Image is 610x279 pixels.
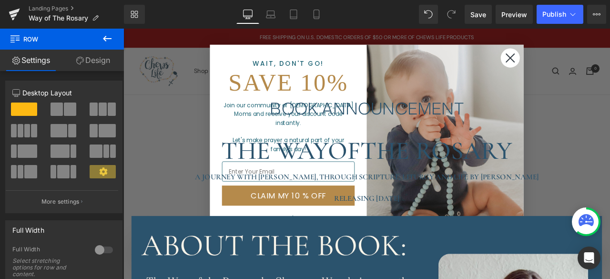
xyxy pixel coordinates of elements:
[501,10,527,20] span: Preview
[250,196,327,207] strong: RELEASING [DATE]
[29,14,88,22] span: Way of The Rosary
[236,5,259,24] a: Desktop
[259,5,282,24] a: Laptop
[542,10,566,18] span: Publish
[12,221,44,234] div: Full Width
[305,5,328,24] a: Mobile
[6,190,118,213] button: More settings
[282,5,305,24] a: Tablet
[124,48,266,80] span: SAVE 10%
[496,5,533,24] a: Preview
[5,3,33,32] button: Open gorgias live chat
[153,36,238,47] span: WAIT, DON'T GO!
[281,127,461,163] span: THE ROSARY
[442,5,461,24] button: Redo
[62,50,124,71] a: Design
[12,246,85,256] div: Full Width
[587,5,606,24] button: More
[41,197,80,206] p: More settings
[419,5,438,24] button: Undo
[85,170,492,181] strong: A JOURNEY WITH [PERSON_NAME], THROUGH SCRIPTURE, LITURGY AND LIFE BY [PERSON_NAME]
[12,88,115,98] p: Desktop Layout
[10,29,105,50] span: Row
[447,23,470,47] button: Close dialog
[124,5,145,24] a: New Library
[29,5,124,12] a: Landing Pages
[578,247,600,269] div: Open Intercom Messenger
[12,258,84,278] div: Select stretching options for row and content.
[537,5,583,24] button: Publish
[470,10,486,20] span: Save
[243,127,281,163] span: OF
